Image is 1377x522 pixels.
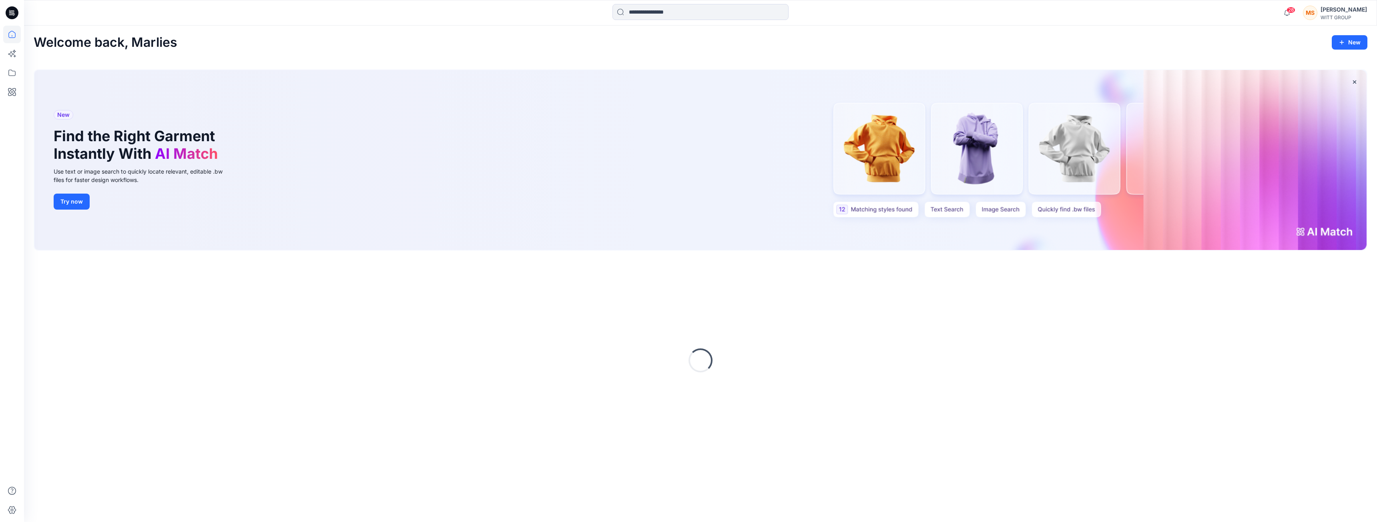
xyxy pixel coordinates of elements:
span: 28 [1287,7,1295,13]
h1: Find the Right Garment Instantly With [54,128,222,162]
div: Use text or image search to quickly locate relevant, editable .bw files for faster design workflows. [54,167,234,184]
span: AI Match [155,145,218,162]
button: New [1332,35,1367,50]
h2: Welcome back, Marlies [34,35,177,50]
div: [PERSON_NAME] [1321,5,1367,14]
span: New [57,110,70,120]
div: MS [1303,6,1317,20]
div: WITT GROUP [1321,14,1367,20]
button: Try now [54,194,90,210]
